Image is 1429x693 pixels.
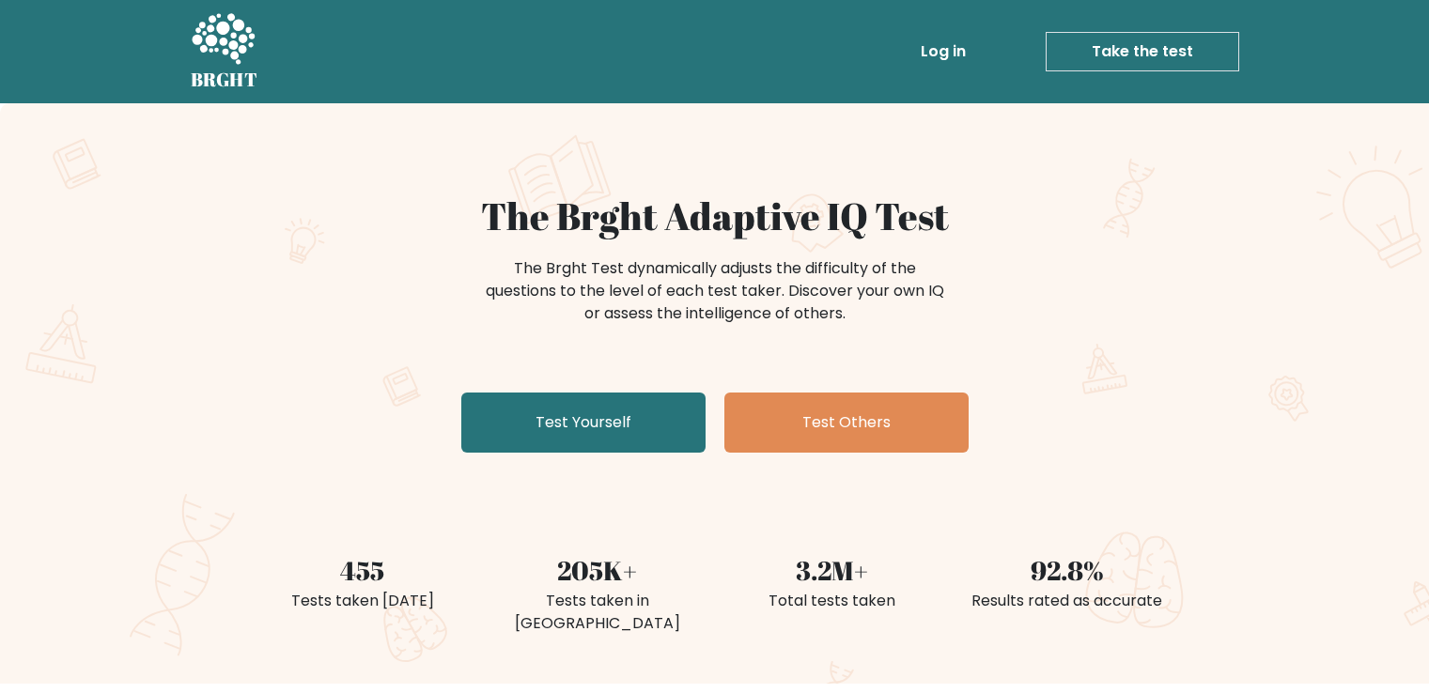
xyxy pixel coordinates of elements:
a: BRGHT [191,8,258,96]
div: 205K+ [491,550,704,590]
div: Total tests taken [726,590,939,612]
div: Tests taken in [GEOGRAPHIC_DATA] [491,590,704,635]
div: Results rated as accurate [961,590,1173,612]
div: 455 [256,550,469,590]
div: 92.8% [961,550,1173,590]
h5: BRGHT [191,69,258,91]
div: The Brght Test dynamically adjusts the difficulty of the questions to the level of each test take... [480,257,950,325]
a: Log in [913,33,973,70]
a: Take the test [1046,32,1239,71]
h1: The Brght Adaptive IQ Test [256,193,1173,239]
div: 3.2M+ [726,550,939,590]
a: Test Yourself [461,393,706,453]
div: Tests taken [DATE] [256,590,469,612]
a: Test Others [724,393,969,453]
